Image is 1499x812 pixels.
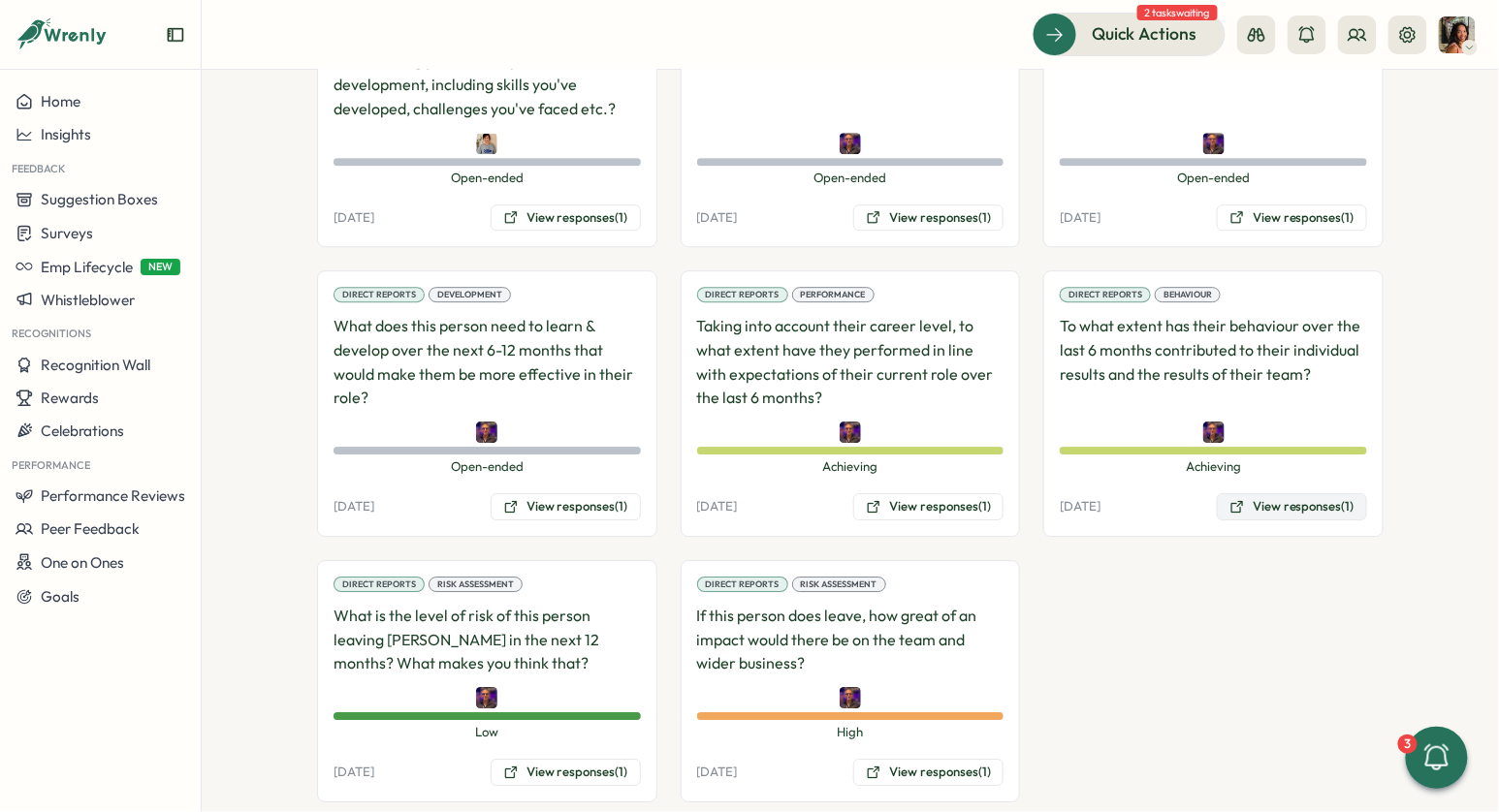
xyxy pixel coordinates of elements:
[697,724,1005,741] span: High
[41,356,150,374] span: Recognition Wall
[334,170,641,187] span: Open-ended
[41,519,140,538] span: Peer Feedback
[697,314,1005,410] p: Taking into account their career level, to what extent have they performed in line with expectati...
[1060,314,1367,410] p: To what extent has their behaviour over the last 6 months contributed to their individual results...
[697,764,738,781] p: [DATE]
[41,224,93,242] span: Surveys
[41,422,124,440] span: Celebrations
[1060,458,1367,476] span: Achieving
[334,209,374,227] p: [DATE]
[1137,5,1218,20] span: 2 tasks waiting
[697,209,738,227] p: [DATE]
[41,291,135,309] span: Whistleblower
[697,604,1005,675] p: If this person does leave, how great of an impact would there be on the team and wider business?
[697,577,788,592] div: Direct Reports
[334,577,425,592] div: Direct Reports
[792,287,875,302] div: Performance
[840,687,861,708] img: Adrian Pearcey
[853,493,1004,520] button: View responses(1)
[334,287,425,302] div: Direct Reports
[476,687,497,708] img: Adrian Pearcey
[1406,727,1468,789] button: 3
[41,125,91,143] span: Insights
[476,133,497,154] img: Samantha Broomfield
[697,458,1005,476] span: Achieving
[491,493,641,520] button: View responses(1)
[491,204,641,232] button: View responses(1)
[41,190,158,208] span: Suggestion Boxes
[141,259,180,275] span: NEW
[1217,204,1367,232] button: View responses(1)
[1398,734,1418,754] div: 3
[840,422,861,443] img: Adrian Pearcey
[166,25,185,45] button: Expand sidebar
[41,258,133,276] span: Emp Lifecycle
[429,287,511,302] div: Development
[792,577,886,592] div: Risk Assessment
[334,458,641,476] span: Open-ended
[1060,498,1100,515] p: [DATE]
[41,92,80,110] span: Home
[1060,209,1100,227] p: [DATE]
[476,422,497,443] img: Adrian Pearcey
[1155,287,1221,302] div: Behaviour
[1033,13,1226,55] button: Quick Actions
[1203,133,1225,154] img: Adrian Pearcey
[41,389,99,407] span: Rewards
[697,170,1005,187] span: Open-ended
[853,204,1004,232] button: View responses(1)
[491,759,641,786] button: View responses(1)
[840,133,861,154] img: Adrian Pearcey
[334,604,641,675] p: What is the level of risk of this person leaving [PERSON_NAME] in the next 12 months? What makes ...
[334,498,374,515] p: [DATE]
[1217,493,1367,520] button: View responses(1)
[334,764,374,781] p: [DATE]
[1060,287,1151,302] div: Direct Reports
[697,287,788,302] div: Direct Reports
[1060,170,1367,187] span: Open-ended
[1203,422,1225,443] img: Adrian Pearcey
[853,759,1004,786] button: View responses(1)
[1439,16,1476,53] img: Viveca Riley
[1092,21,1197,47] span: Quick Actions
[334,724,641,741] span: Low
[334,314,641,410] p: What does this person need to learn & develop over the next 6-12 months that would make them be m...
[41,553,124,572] span: One on Ones
[697,498,738,515] p: [DATE]
[41,587,80,606] span: Goals
[429,577,523,592] div: Risk Assessment
[41,486,185,505] span: Performance Reviews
